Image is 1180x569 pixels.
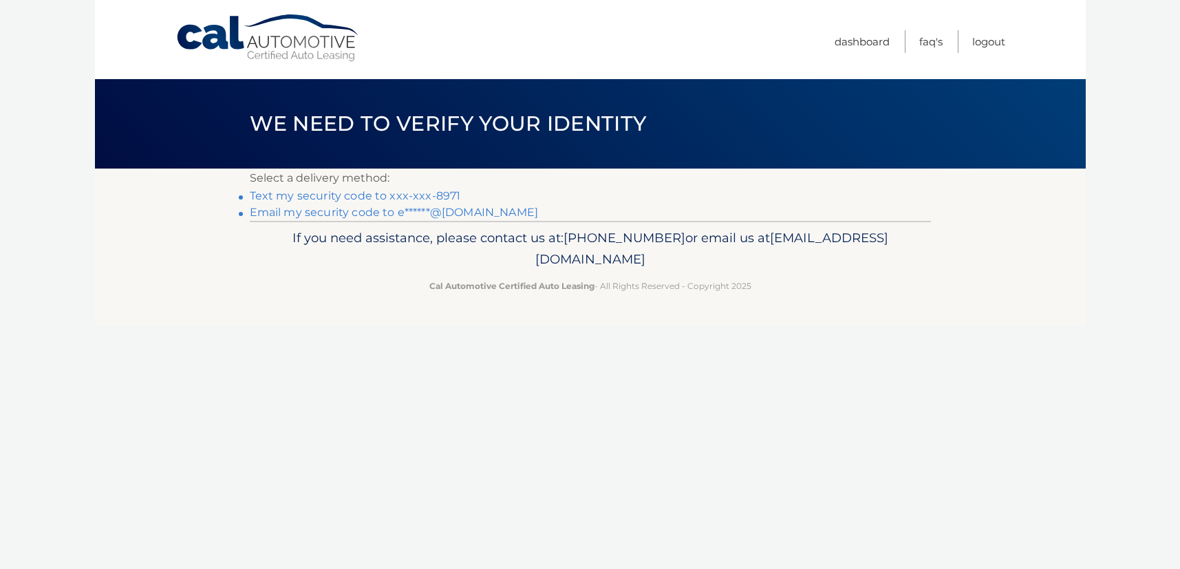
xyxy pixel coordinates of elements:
[250,111,647,136] span: We need to verify your identity
[175,14,361,63] a: Cal Automotive
[835,30,890,53] a: Dashboard
[250,169,931,188] p: Select a delivery method:
[259,279,922,293] p: - All Rights Reserved - Copyright 2025
[259,227,922,271] p: If you need assistance, please contact us at: or email us at
[564,230,685,246] span: [PHONE_NUMBER]
[250,189,461,202] a: Text my security code to xxx-xxx-8971
[429,281,594,291] strong: Cal Automotive Certified Auto Leasing
[972,30,1005,53] a: Logout
[919,30,943,53] a: FAQ's
[250,206,539,219] a: Email my security code to e******@[DOMAIN_NAME]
